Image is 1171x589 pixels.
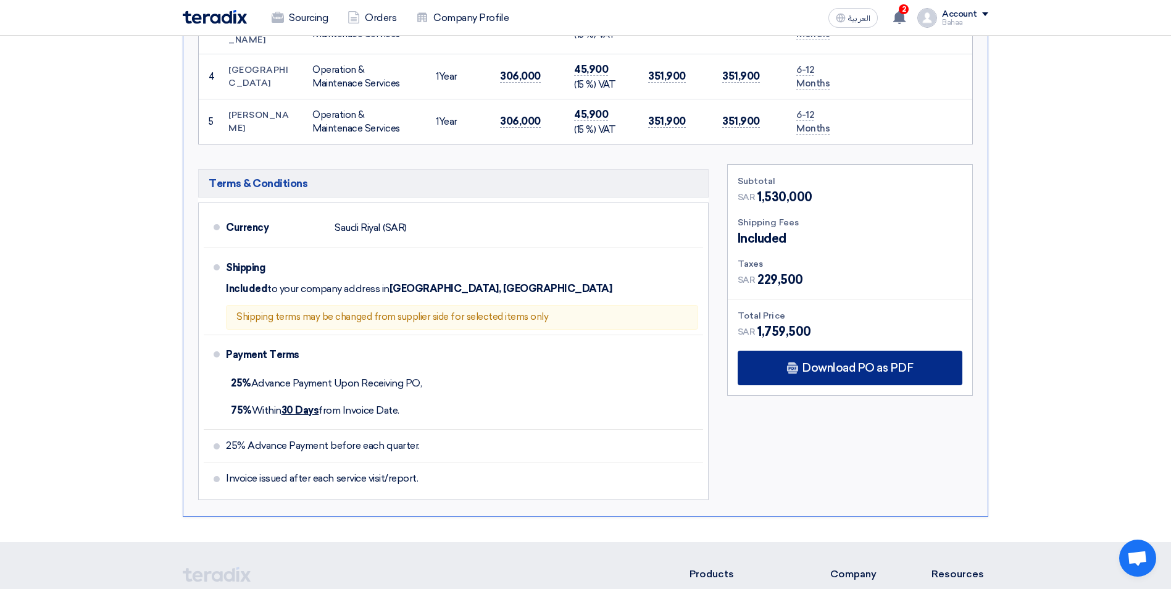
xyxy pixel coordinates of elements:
img: profile_test.png [917,8,937,28]
h5: Terms & Conditions [198,169,709,198]
div: (15 %) VAT [574,78,628,92]
span: Invoice issued after each service visit/report. [226,472,418,485]
span: SAR [738,191,756,204]
span: 1 [436,71,439,82]
td: Year [426,54,490,99]
span: 45,900 [574,108,608,121]
span: 6-12 Months [796,14,830,40]
div: Total Price [738,309,962,322]
span: SAR [738,274,756,286]
div: Account [942,9,977,20]
td: 5 [199,99,219,144]
span: Included [226,283,267,295]
button: العربية [828,8,878,28]
span: 351,900 [648,70,686,83]
div: Shipping [226,253,325,283]
li: Company [830,567,894,582]
span: 306,000 [500,70,541,83]
span: 1 [436,116,439,127]
span: 6-12 Months [796,64,830,90]
span: Included [738,229,786,248]
a: Sourcing [262,4,338,31]
span: Within from Invoice Date. [231,404,399,416]
span: to your company address in [267,283,390,295]
span: 2 [899,4,909,14]
span: 351,900 [722,115,760,128]
span: العربية [848,14,870,23]
span: 306,000 [500,115,541,128]
span: 229,500 [757,270,803,289]
div: Payment Terms [226,340,688,370]
div: Operation & Maintenace Services [312,63,416,91]
li: Products [690,567,794,582]
div: (15 %) VAT [574,123,628,137]
span: Download PO as PDF [802,362,913,374]
span: 25% Advance Payment before each quarter. [226,440,420,452]
div: Taxes [738,257,962,270]
a: Open chat [1119,540,1156,577]
span: 1,759,500 [757,322,811,341]
td: Year [426,99,490,144]
li: Resources [931,567,988,582]
span: 351,900 [648,115,686,128]
td: 4 [199,54,219,99]
span: SAR [738,325,756,338]
div: Saudi Riyal (SAR) [335,216,407,240]
span: [GEOGRAPHIC_DATA], [GEOGRAPHIC_DATA] [390,283,612,295]
div: Currency [226,213,325,243]
strong: 75% [231,404,252,416]
span: 1,530,000 [757,188,812,206]
img: Teradix logo [183,10,247,24]
div: Bahaa [942,19,988,26]
div: Operation & Maintenace Services [312,108,416,136]
a: Company Profile [406,4,519,31]
td: [GEOGRAPHIC_DATA] [219,54,302,99]
span: 351,900 [722,70,760,83]
u: 30 Days [281,404,319,416]
div: Shipping Fees [738,216,962,229]
strong: 25% [231,377,251,389]
span: 45,900 [574,63,608,76]
td: [PERSON_NAME] [219,99,302,144]
span: 6-12 Months [796,109,830,135]
div: Subtotal [738,175,962,188]
div: Shipping terms may be changed from supplier side for selected items only [226,305,698,330]
a: Orders [338,4,406,31]
span: Advance Payment Upon Receiving PO, [231,377,422,389]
